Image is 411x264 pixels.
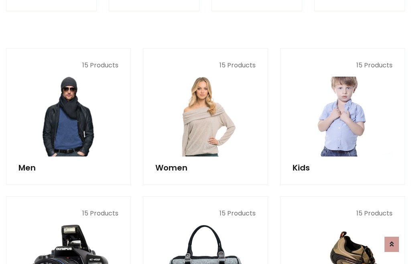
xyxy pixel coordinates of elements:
[155,61,255,70] p: 15 Products
[293,61,393,70] p: 15 Products
[155,163,255,173] h5: Women
[18,61,118,70] p: 15 Products
[155,209,255,218] p: 15 Products
[18,209,118,218] p: 15 Products
[18,163,118,173] h5: Men
[293,209,393,218] p: 15 Products
[293,163,393,173] h5: Kids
